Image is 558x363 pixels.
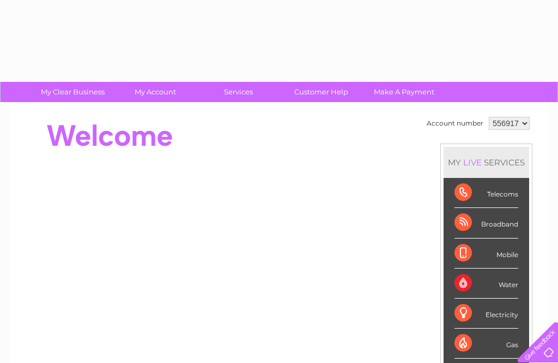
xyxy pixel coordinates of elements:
[454,208,518,238] div: Broadband
[454,178,518,208] div: Telecoms
[424,114,486,133] td: Account number
[454,329,518,359] div: Gas
[454,239,518,269] div: Mobile
[444,147,529,178] div: MY SERVICES
[111,82,201,102] a: My Account
[276,82,366,102] a: Customer Help
[193,82,283,102] a: Services
[454,299,518,329] div: Electricity
[28,82,118,102] a: My Clear Business
[359,82,449,102] a: Make A Payment
[461,157,484,168] div: LIVE
[454,269,518,299] div: Water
